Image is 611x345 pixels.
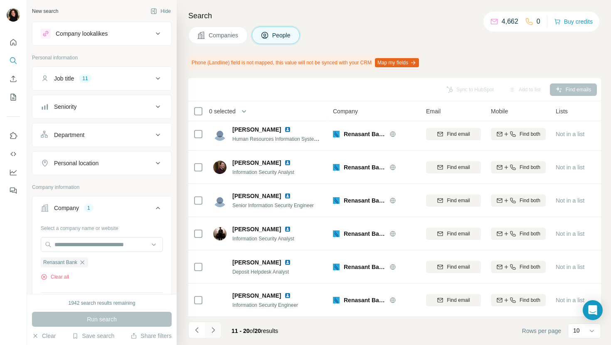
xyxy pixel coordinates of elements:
[213,194,227,207] img: Avatar
[447,296,470,304] span: Find email
[520,130,540,138] span: Find both
[188,10,601,22] h4: Search
[32,198,171,221] button: Company1
[232,269,289,275] span: Deposit Helpdesk Analyst
[54,159,99,167] div: Personal location
[447,197,470,204] span: Find email
[32,54,172,61] p: Personal information
[344,163,385,171] span: Renasant Bank
[232,328,278,334] span: results
[520,164,540,171] span: Find both
[333,264,340,270] img: Logo of Renasant Bank
[447,130,470,138] span: Find email
[537,17,540,27] p: 0
[284,226,291,232] img: LinkedIn logo
[232,236,294,242] span: Information Security Analyst
[447,263,470,271] span: Find email
[131,332,172,340] button: Share filters
[145,5,177,17] button: Hide
[520,263,540,271] span: Find both
[54,204,79,212] div: Company
[213,127,227,141] img: Avatar
[284,159,291,166] img: LinkedIn logo
[447,164,470,171] span: Find email
[333,131,340,137] img: Logo of Renasant Bank
[284,193,291,199] img: LinkedIn logo
[188,56,421,70] div: Phone (Landline) field is not mapped, this value will not be synced with your CRM
[491,261,546,273] button: Find both
[232,258,281,267] span: [PERSON_NAME]
[556,230,584,237] span: Not in a list
[7,90,20,105] button: My lists
[344,130,385,138] span: Renasant Bank
[84,204,94,212] div: 1
[213,260,227,274] img: Avatar
[7,165,20,180] button: Dashboard
[41,221,163,232] div: Select a company name or website
[43,259,77,266] span: Renasant Bank
[232,203,314,208] span: Senior Information Security Engineer
[426,194,481,207] button: Find email
[556,131,584,137] span: Not in a list
[32,24,171,44] button: Company lookalikes
[522,327,561,335] span: Rows per page
[554,16,593,27] button: Buy credits
[520,197,540,204] span: Find both
[32,125,171,145] button: Department
[491,107,508,115] span: Mobile
[7,128,20,143] button: Use Surfe on LinkedIn
[188,322,205,338] button: Navigate to previous page
[213,294,227,307] img: Avatar
[333,297,340,303] img: Logo of Renasant Bank
[556,197,584,204] span: Not in a list
[32,184,172,191] p: Company information
[426,161,481,174] button: Find email
[556,164,584,171] span: Not in a list
[556,107,568,115] span: Lists
[426,107,441,115] span: Email
[232,192,281,200] span: [PERSON_NAME]
[32,7,58,15] div: New search
[426,128,481,140] button: Find email
[491,294,546,306] button: Find both
[7,71,20,86] button: Enrich CSV
[72,332,114,340] button: Save search
[426,294,481,306] button: Find email
[344,230,385,238] span: Renasant Bank
[232,225,281,233] span: [PERSON_NAME]
[284,126,291,133] img: LinkedIn logo
[491,128,546,140] button: Find both
[333,230,340,237] img: Logo of Renasant Bank
[556,264,584,270] span: Not in a list
[491,194,546,207] button: Find both
[333,107,358,115] span: Company
[54,103,76,111] div: Seniority
[232,169,294,175] span: Information Security Analyst
[447,230,470,237] span: Find email
[556,297,584,303] span: Not in a list
[520,296,540,304] span: Find both
[7,53,20,68] button: Search
[254,328,261,334] span: 20
[344,196,385,205] span: Renasant Bank
[344,296,385,304] span: Renasant Bank
[213,227,227,240] img: Avatar
[426,261,481,273] button: Find email
[520,230,540,237] span: Find both
[7,183,20,198] button: Feedback
[250,328,255,334] span: of
[284,292,291,299] img: LinkedIn logo
[32,69,171,88] button: Job title11
[41,273,69,281] button: Clear all
[209,107,236,115] span: 0 selected
[232,302,298,308] span: Information Security Engineer
[7,8,20,22] img: Avatar
[79,75,91,82] div: 11
[7,147,20,161] button: Use Surfe API
[213,161,227,174] img: Avatar
[32,97,171,117] button: Seniority
[205,322,222,338] button: Navigate to next page
[232,125,281,134] span: [PERSON_NAME]
[344,263,385,271] span: Renasant Bank
[209,31,239,39] span: Companies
